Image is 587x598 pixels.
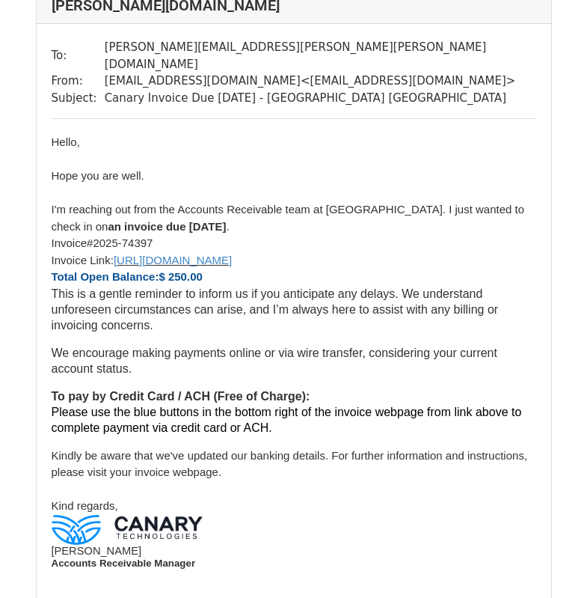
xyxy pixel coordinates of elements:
[52,135,80,148] span: Hello,
[52,203,525,233] span: I'm reaching out from the Accounts Receivable team at [GEOGRAPHIC_DATA]. I just wanted to check i...
[512,526,587,598] iframe: Chat Widget
[52,287,499,332] span: This is a gentle reminder to inform us if you anticipate any delays. We understand unforeseen cir...
[52,237,93,249] span: Invoice#
[52,39,105,73] td: To:
[52,270,203,283] font: $ 250.00
[52,515,203,545] img: c29b55174a6d10e35b8ed12ea38c4a16ab5ad042.png
[105,90,536,107] td: Canary Invoice Due [DATE] - [GEOGRAPHIC_DATA] [GEOGRAPHIC_DATA]
[52,169,144,182] span: Hope you are well.
[52,347,497,375] span: We encourage making payments online or via wire transfer, considering your current account status.
[52,270,159,283] span: Total Open Balance:
[105,73,536,90] td: [EMAIL_ADDRESS][DOMAIN_NAME] < [EMAIL_ADDRESS][DOMAIN_NAME] >
[52,390,310,403] strong: To pay by Credit Card / ACH (Free of Charge):
[52,406,522,434] span: Please use the blue buttons in the bottom right of the invoice webpage from link above to complet...
[108,220,226,233] strong: an invoice due [DATE]
[52,235,536,252] li: 2025-74397
[52,558,196,569] span: Accounts Receivable Manager
[105,39,536,73] td: [PERSON_NAME][EMAIL_ADDRESS][PERSON_NAME][PERSON_NAME][DOMAIN_NAME]
[52,73,105,90] td: From:
[52,499,118,512] span: Kind regards,
[52,90,105,107] td: Subject:
[52,545,142,557] span: [PERSON_NAME]
[52,449,528,479] span: Kindly be aware that we've updated our banking details. For further information and instructions,...
[52,252,536,269] li: Invoice Link:
[114,254,232,266] font: [URL][DOMAIN_NAME]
